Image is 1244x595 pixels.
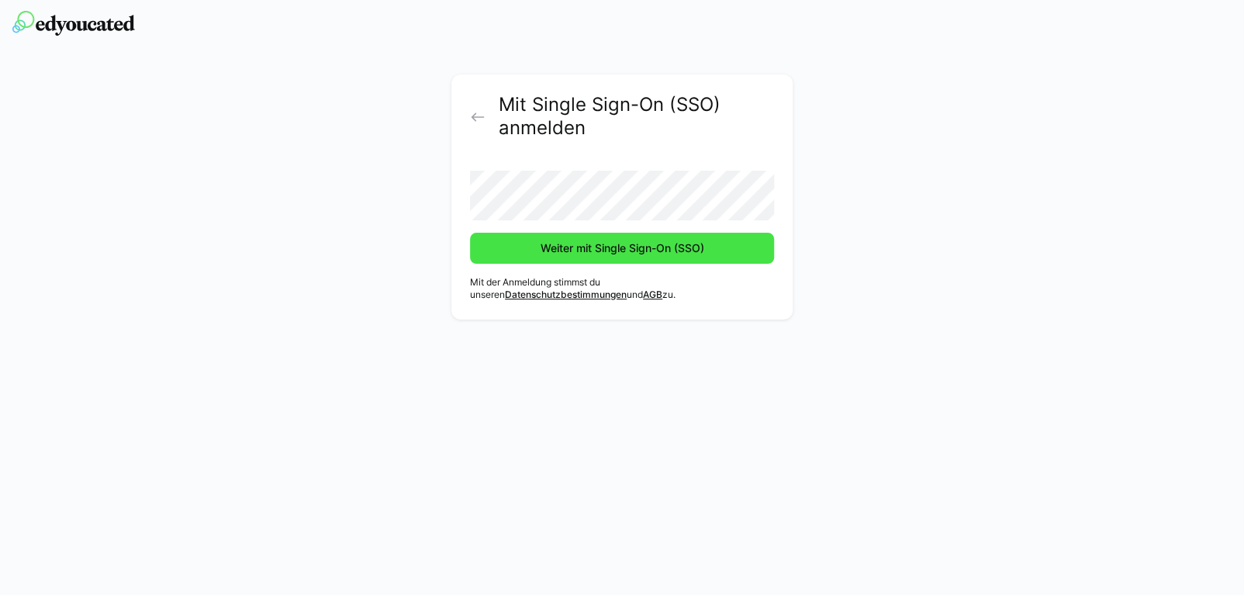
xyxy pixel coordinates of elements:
[538,240,707,256] span: Weiter mit Single Sign-On (SSO)
[470,276,774,301] p: Mit der Anmeldung stimmst du unseren und zu.
[12,11,135,36] img: edyoucated
[470,233,774,264] button: Weiter mit Single Sign-On (SSO)
[499,93,774,140] h2: Mit Single Sign-On (SSO) anmelden
[505,289,627,300] a: Datenschutzbestimmungen
[643,289,662,300] a: AGB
